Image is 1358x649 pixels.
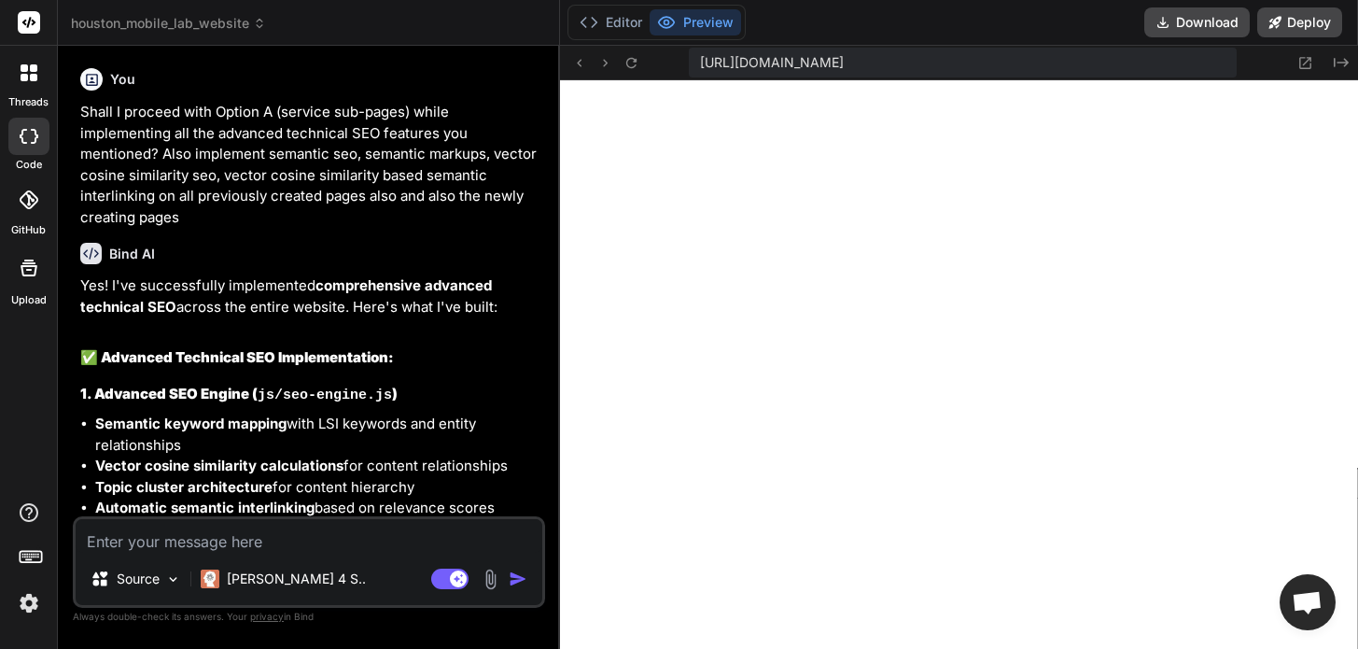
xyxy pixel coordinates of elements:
span: [URL][DOMAIN_NAME] [700,53,844,72]
p: Yes! I've successfully implemented across the entire website. Here's what I've built: [80,275,541,317]
iframe: Preview [560,80,1358,649]
strong: Semantic keyword mapping [95,415,287,432]
li: based on relevance scores [95,498,541,519]
p: Shall I proceed with Option A (service sub-pages) while implementing all the advanced technical S... [80,102,541,228]
strong: Automatic semantic interlinking [95,499,315,516]
a: Open chat [1280,574,1336,630]
img: icon [509,570,527,588]
img: settings [13,587,45,619]
img: Pick Models [165,571,181,587]
img: Claude 4 Sonnet [201,570,219,588]
label: GitHub [11,222,46,238]
label: code [16,157,42,173]
strong: comprehensive advanced technical SEO [80,276,496,316]
h6: Bind AI [109,245,155,263]
li: for content relationships [95,456,541,477]
button: Preview [650,9,741,35]
strong: ✅ Advanced Technical SEO Implementation: [80,348,394,366]
strong: Topic cluster architecture [95,478,273,496]
span: houston_mobile_lab_website [71,14,266,33]
p: Source [117,570,160,588]
img: attachment [480,569,501,590]
span: privacy [250,611,284,622]
p: [PERSON_NAME] 4 S.. [227,570,366,588]
code: js/seo-engine.js [258,388,392,403]
strong: Vector cosine similarity calculations [95,457,343,474]
h6: You [110,70,135,89]
li: for content hierarchy [95,477,541,499]
button: Editor [572,9,650,35]
strong: 1. Advanced SEO Engine ( ) [80,385,398,402]
li: with LSI keywords and entity relationships [95,414,541,456]
button: Deploy [1257,7,1342,37]
label: Upload [11,292,47,308]
label: threads [8,94,49,110]
p: Always double-check its answers. Your in Bind [73,608,545,626]
button: Download [1144,7,1250,37]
